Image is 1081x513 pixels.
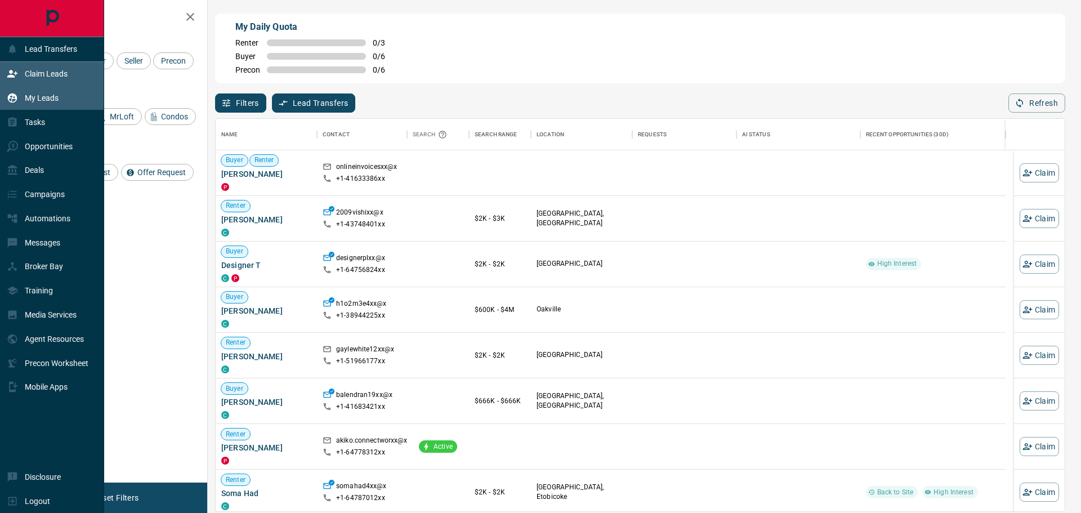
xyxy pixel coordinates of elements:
[221,119,238,150] div: Name
[221,457,229,465] div: property.ca
[475,396,525,406] p: $666K - $666K
[1008,93,1065,113] button: Refresh
[336,436,408,448] p: akiko.connectworxx@x
[873,259,922,269] span: High Interest
[221,168,311,180] span: [PERSON_NAME]
[106,112,138,121] span: MrLoft
[736,119,860,150] div: AI Status
[537,305,627,314] p: Oakville
[221,260,311,271] span: Designer T
[221,475,250,485] span: Renter
[221,229,229,237] div: condos.ca
[221,292,248,302] span: Buyer
[215,93,266,113] button: Filters
[929,488,978,497] span: High Interest
[537,391,627,411] p: [GEOGRAPHIC_DATA], [GEOGRAPHIC_DATA]
[221,411,229,419] div: condos.ca
[537,483,627,502] p: [GEOGRAPHIC_DATA], Etobicoke
[537,350,627,360] p: [GEOGRAPHIC_DATA]
[221,274,229,282] div: condos.ca
[231,274,239,282] div: property.ca
[429,442,457,452] span: Active
[120,56,147,65] span: Seller
[475,350,525,360] p: $2K - $2K
[272,93,356,113] button: Lead Transfers
[117,52,151,69] div: Seller
[537,259,627,269] p: [GEOGRAPHIC_DATA]
[336,356,385,366] p: +1- 51966177xx
[1020,346,1059,365] button: Claim
[1020,255,1059,274] button: Claim
[336,390,392,402] p: balendran19xx@x
[1020,391,1059,411] button: Claim
[221,247,248,256] span: Buyer
[1020,483,1059,502] button: Claim
[373,52,397,61] span: 0 / 6
[866,119,949,150] div: Recent Opportunities (30d)
[221,183,229,191] div: property.ca
[221,430,250,439] span: Renter
[235,52,260,61] span: Buyer
[475,259,525,269] p: $2K - $2K
[475,305,525,315] p: $600K - $4M
[638,119,667,150] div: Requests
[221,396,311,408] span: [PERSON_NAME]
[1020,209,1059,228] button: Claim
[336,493,385,503] p: +1- 64787012xx
[221,488,311,499] span: Soma Had
[537,209,627,228] p: [GEOGRAPHIC_DATA], [GEOGRAPHIC_DATA]
[250,155,279,165] span: Renter
[1020,163,1059,182] button: Claim
[336,448,385,457] p: +1- 64778312xx
[221,201,250,211] span: Renter
[1020,437,1059,456] button: Claim
[373,65,397,74] span: 0 / 6
[873,488,918,497] span: Back to Site
[317,119,407,150] div: Contact
[153,52,194,69] div: Precon
[86,488,146,507] button: Reset Filters
[157,112,192,121] span: Condos
[235,38,260,47] span: Renter
[413,119,450,150] div: Search
[221,442,311,453] span: [PERSON_NAME]
[221,305,311,316] span: [PERSON_NAME]
[336,220,385,229] p: +1- 43748401xx
[221,384,248,394] span: Buyer
[336,162,397,174] p: onlineinvoicesxx@x
[235,65,260,74] span: Precon
[133,168,190,177] span: Offer Request
[531,119,632,150] div: Location
[36,11,196,25] h2: Filters
[221,155,248,165] span: Buyer
[221,351,311,362] span: [PERSON_NAME]
[475,213,525,224] p: $2K - $3K
[157,56,190,65] span: Precon
[336,311,385,320] p: +1- 38944225xx
[742,119,770,150] div: AI Status
[221,338,250,347] span: Renter
[336,174,385,184] p: +1- 41633386xx
[93,108,142,125] div: MrLoft
[860,119,1006,150] div: Recent Opportunities (30d)
[475,119,517,150] div: Search Range
[221,502,229,510] div: condos.ca
[632,119,736,150] div: Requests
[121,164,194,181] div: Offer Request
[1020,300,1059,319] button: Claim
[216,119,317,150] div: Name
[323,119,350,150] div: Contact
[336,299,387,311] p: h1o2m3e4xx@x
[469,119,531,150] div: Search Range
[373,38,397,47] span: 0 / 3
[221,365,229,373] div: condos.ca
[336,208,383,220] p: 2009vishixx@x
[336,402,385,412] p: +1- 41683421xx
[336,265,385,275] p: +1- 64756824xx
[475,487,525,497] p: $2K - $2K
[336,253,385,265] p: designerplxx@x
[336,345,394,356] p: gaylewhite12xx@x
[221,320,229,328] div: condos.ca
[336,481,387,493] p: somahad4xx@x
[221,214,311,225] span: [PERSON_NAME]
